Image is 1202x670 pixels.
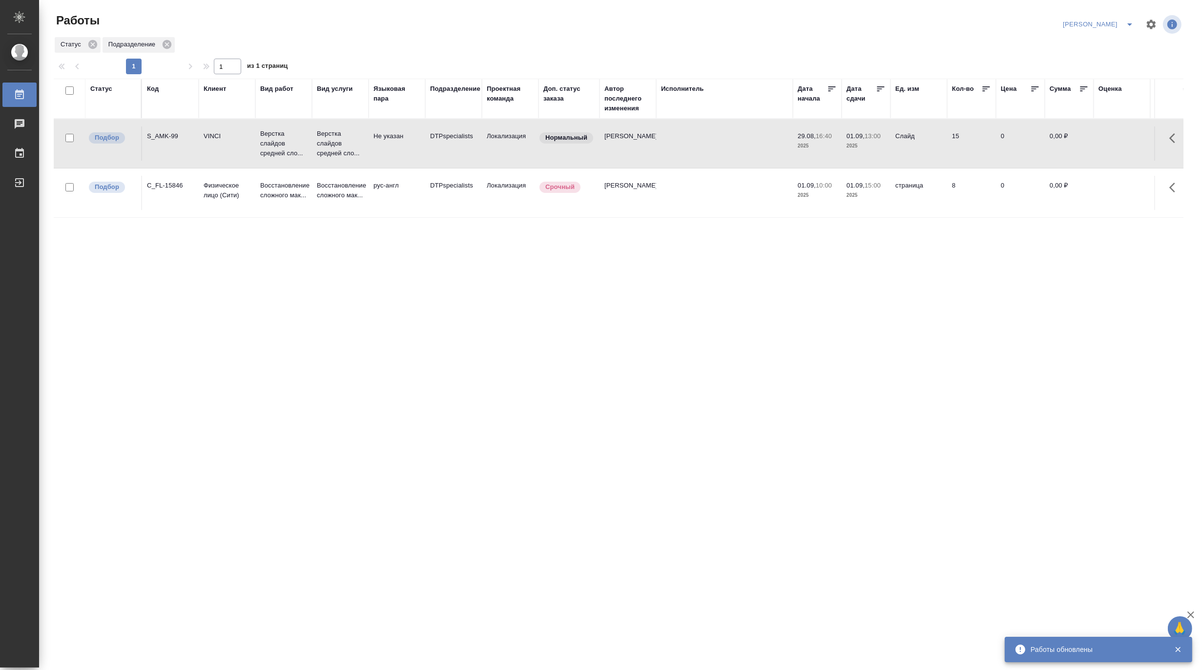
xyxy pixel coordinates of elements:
p: 01.09, [847,132,865,140]
p: Восстановление сложного мак... [260,181,307,200]
div: Автор последнего изменения [604,84,651,113]
td: 0 [996,176,1045,210]
div: Доп. статус заказа [543,84,595,104]
p: 2025 [798,141,837,151]
div: Подразделение [103,37,175,53]
td: Локализация [482,176,539,210]
div: Цена [1001,84,1017,94]
p: 2025 [847,141,886,151]
p: 2025 [798,190,837,200]
p: 13:00 [865,132,881,140]
div: Вид услуги [317,84,353,94]
span: Работы [54,13,100,28]
span: Настроить таблицу [1140,13,1163,36]
td: Локализация [482,126,539,161]
div: Исполнитель [661,84,704,94]
div: Дата начала [798,84,827,104]
td: DTPspecialists [425,126,482,161]
p: 16:40 [816,132,832,140]
span: 🙏 [1172,618,1188,639]
p: 29.08, [798,132,816,140]
p: Подбор [95,182,119,192]
div: Проектная команда [487,84,534,104]
td: 0 [996,126,1045,161]
td: страница [891,176,947,210]
div: Статус [90,84,112,94]
div: Вид работ [260,84,293,94]
p: 10:00 [816,182,832,189]
span: из 1 страниц [247,60,288,74]
td: 15 [947,126,996,161]
p: Нормальный [545,133,587,143]
div: Клиент [204,84,226,94]
p: Статус [61,40,84,49]
p: Восстановление сложного мак... [317,181,364,200]
td: 0,00 ₽ [1045,176,1094,210]
div: Дата сдачи [847,84,876,104]
td: 8 [947,176,996,210]
p: Подразделение [108,40,159,49]
div: Можно подбирать исполнителей [88,131,136,145]
td: DTPspecialists [425,176,482,210]
p: 2025 [847,190,886,200]
td: рус-англ [369,176,425,210]
div: S_AMK-99 [147,131,194,141]
p: Физическое лицо (Сити) [204,181,250,200]
button: Здесь прячутся важные кнопки [1163,176,1187,199]
div: split button [1060,17,1140,32]
div: Работы обновлены [1031,645,1160,654]
button: Здесь прячутся важные кнопки [1163,126,1187,150]
p: VINCI [204,131,250,141]
p: 01.09, [847,182,865,189]
div: Подразделение [430,84,480,94]
div: Языковая пара [373,84,420,104]
p: Верстка слайдов средней сло... [260,129,307,158]
div: C_FL-15846 [147,181,194,190]
td: Слайд [891,126,947,161]
div: Ед. изм [895,84,919,94]
td: 0,00 ₽ [1045,126,1094,161]
div: Можно подбирать исполнителей [88,181,136,194]
div: Кол-во [952,84,974,94]
div: Статус [55,37,101,53]
span: Посмотреть информацию [1163,15,1183,34]
td: Не указан [369,126,425,161]
div: Код [147,84,159,94]
button: Закрыть [1168,645,1188,654]
td: [PERSON_NAME] [600,126,656,161]
div: Сумма [1050,84,1071,94]
p: 15:00 [865,182,881,189]
p: Срочный [545,182,575,192]
button: 🙏 [1168,616,1192,641]
p: 01.09, [798,182,816,189]
p: Верстка слайдов средней сло... [317,129,364,158]
p: Подбор [95,133,119,143]
td: [PERSON_NAME] [600,176,656,210]
div: Оценка [1098,84,1122,94]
